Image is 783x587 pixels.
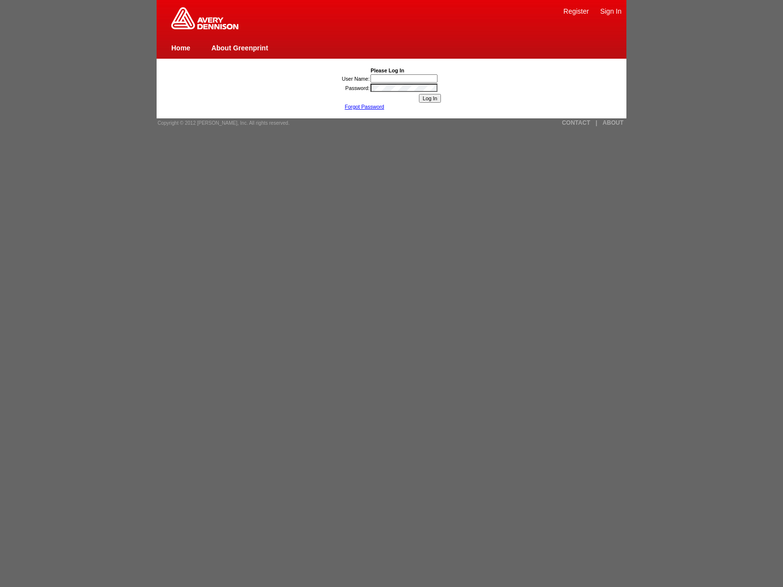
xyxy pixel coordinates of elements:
b: Please Log In [370,68,404,73]
label: Password: [345,85,370,91]
a: Greenprint [171,24,238,30]
a: ABOUT [602,119,623,126]
a: About Greenprint [211,44,268,52]
a: CONTACT [562,119,590,126]
a: Home [171,44,190,52]
input: Log In [419,94,441,103]
label: User Name: [342,76,370,82]
a: Register [563,7,589,15]
a: Forgot Password [345,104,384,110]
a: Sign In [600,7,622,15]
a: | [596,119,597,126]
img: Home [171,7,238,29]
span: Copyright © 2012 [PERSON_NAME], Inc. All rights reserved. [158,120,290,126]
